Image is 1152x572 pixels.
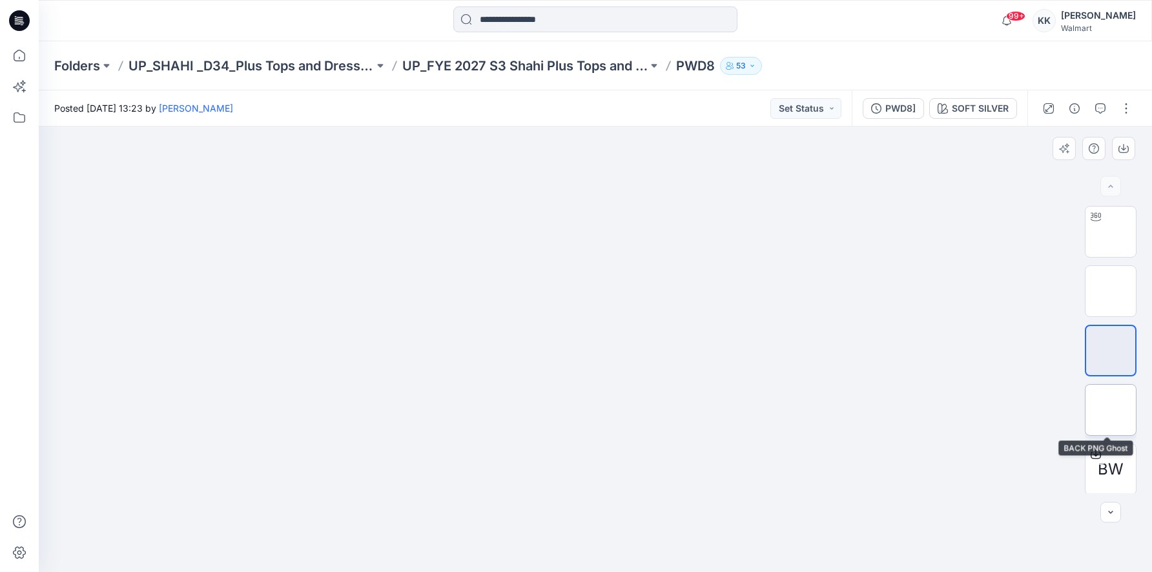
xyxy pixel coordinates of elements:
button: 53 [720,57,762,75]
p: 53 [736,59,746,73]
span: Posted [DATE] 13:23 by [54,101,233,115]
a: UP_FYE 2027 S3 Shahi Plus Tops and Dress [402,57,648,75]
div: PWD8] [885,101,916,116]
div: KK [1033,9,1056,32]
span: 99+ [1006,11,1025,21]
p: PWD8 [676,57,715,75]
div: Walmart [1061,23,1136,33]
button: SOFT SILVER [929,98,1017,119]
div: SOFT SILVER [952,101,1009,116]
button: Details [1064,98,1085,119]
a: Folders [54,57,100,75]
button: PWD8] [863,98,924,119]
a: [PERSON_NAME] [159,103,233,114]
div: [PERSON_NAME] [1061,8,1136,23]
a: UP_SHAHI _D34_Plus Tops and Dresses [129,57,374,75]
span: BW [1098,458,1124,481]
